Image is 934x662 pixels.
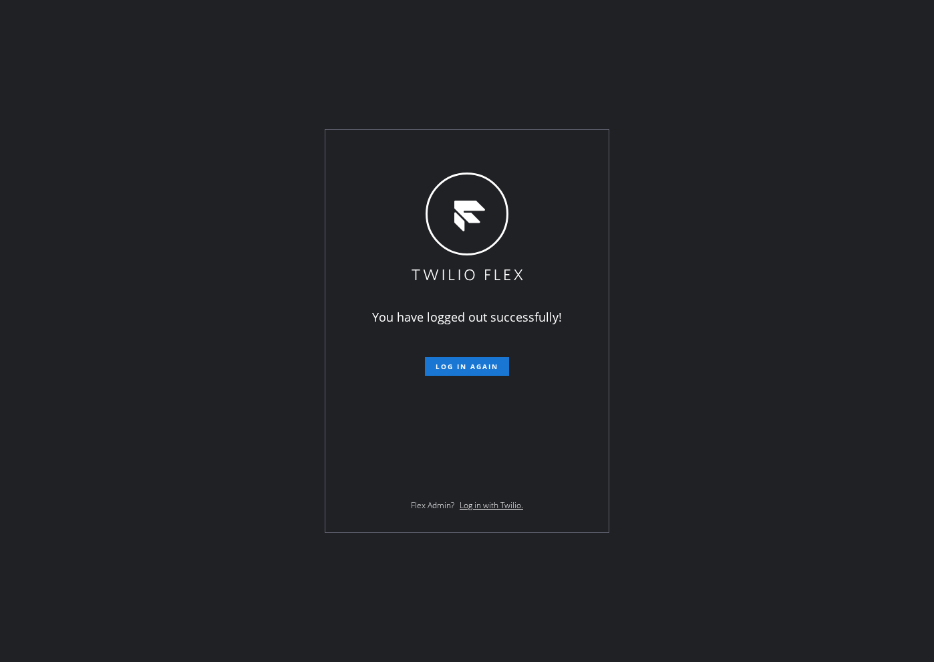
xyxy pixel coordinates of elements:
button: Log in again [425,357,509,376]
span: Log in again [436,362,498,371]
a: Log in with Twilio. [460,500,523,511]
span: Flex Admin? [411,500,454,511]
span: You have logged out successfully! [372,309,562,325]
